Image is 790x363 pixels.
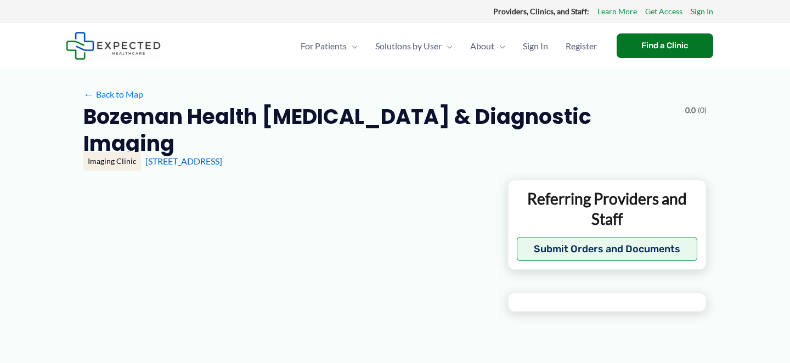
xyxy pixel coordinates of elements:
[645,4,682,19] a: Get Access
[523,27,548,65] span: Sign In
[685,103,696,117] span: 0.0
[145,156,222,166] a: [STREET_ADDRESS]
[292,27,366,65] a: For PatientsMenu Toggle
[617,33,713,58] a: Find a Clinic
[494,27,505,65] span: Menu Toggle
[83,152,141,171] div: Imaging Clinic
[517,189,697,229] p: Referring Providers and Staff
[301,27,347,65] span: For Patients
[691,4,713,19] a: Sign In
[597,4,637,19] a: Learn More
[514,27,557,65] a: Sign In
[557,27,606,65] a: Register
[83,103,676,157] h2: Bozeman Health [MEDICAL_DATA] & Diagnostic Imaging
[517,237,697,261] button: Submit Orders and Documents
[292,27,606,65] nav: Primary Site Navigation
[442,27,453,65] span: Menu Toggle
[83,86,143,103] a: ←Back to Map
[461,27,514,65] a: AboutMenu Toggle
[698,103,707,117] span: (0)
[347,27,358,65] span: Menu Toggle
[66,32,161,60] img: Expected Healthcare Logo - side, dark font, small
[83,89,94,99] span: ←
[375,27,442,65] span: Solutions by User
[493,7,589,16] strong: Providers, Clinics, and Staff:
[470,27,494,65] span: About
[366,27,461,65] a: Solutions by UserMenu Toggle
[566,27,597,65] span: Register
